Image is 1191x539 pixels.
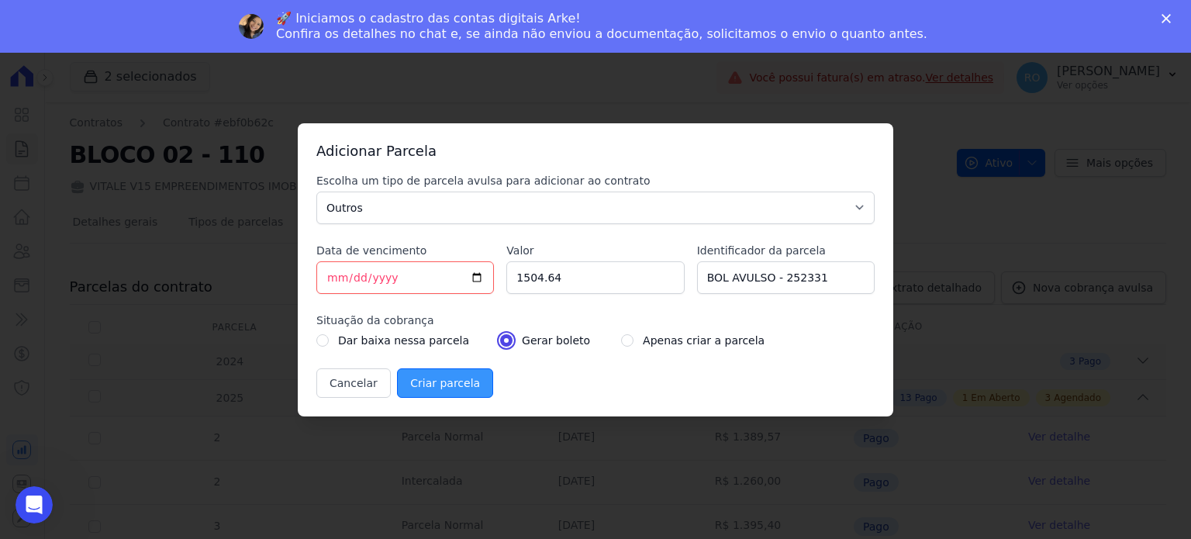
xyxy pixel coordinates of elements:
[506,243,684,258] label: Valor
[522,331,590,350] label: Gerar boleto
[397,368,493,398] input: Criar parcela
[316,173,875,188] label: Escolha um tipo de parcela avulsa para adicionar ao contrato
[697,243,875,258] label: Identificador da parcela
[1162,14,1177,23] div: Fechar
[338,331,469,350] label: Dar baixa nessa parcela
[239,14,264,39] img: Profile image for Adriane
[643,331,765,350] label: Apenas criar a parcela
[316,313,875,328] label: Situação da cobrança
[16,486,53,523] iframe: Intercom live chat
[276,11,927,42] div: 🚀 Iniciamos o cadastro das contas digitais Arke! Confira os detalhes no chat e, se ainda não envi...
[316,243,494,258] label: Data de vencimento
[316,142,875,161] h3: Adicionar Parcela
[316,368,391,398] button: Cancelar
